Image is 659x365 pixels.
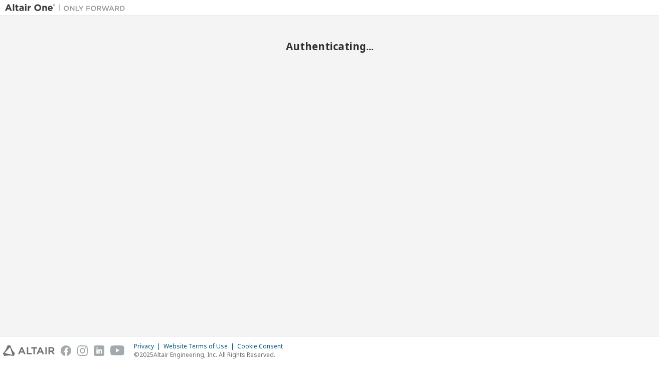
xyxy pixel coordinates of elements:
[5,40,654,53] h2: Authenticating...
[163,342,237,350] div: Website Terms of Use
[134,342,163,350] div: Privacy
[5,3,130,13] img: Altair One
[61,345,71,356] img: facebook.svg
[110,345,125,356] img: youtube.svg
[134,350,289,359] p: © 2025 Altair Engineering, Inc. All Rights Reserved.
[237,342,289,350] div: Cookie Consent
[94,345,104,356] img: linkedin.svg
[3,345,55,356] img: altair_logo.svg
[77,345,88,356] img: instagram.svg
